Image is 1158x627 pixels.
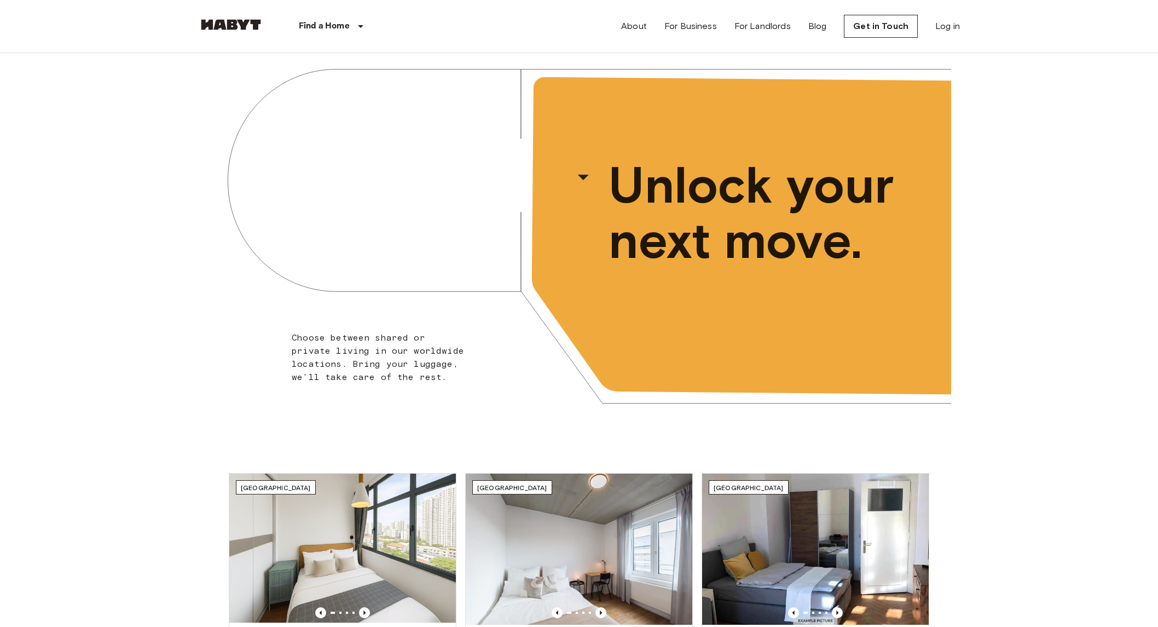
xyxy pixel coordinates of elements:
button: Previous image [832,607,843,618]
img: Marketing picture of unit DE-02-025-001-04HF [702,474,929,625]
button: Previous image [315,607,326,618]
img: Marketing picture of unit DE-04-037-026-03Q [466,474,692,625]
img: Habyt [198,19,264,30]
span: [GEOGRAPHIC_DATA] [477,484,547,492]
button: Previous image [595,607,606,618]
button: Previous image [359,607,370,618]
a: About [621,20,647,33]
button: Previous image [788,607,799,618]
a: Get in Touch [844,15,918,38]
a: For Business [664,20,717,33]
span: [GEOGRAPHIC_DATA] [714,484,784,492]
button: Previous image [552,607,563,618]
a: Log in [935,20,960,33]
span: Choose between shared or private living in our worldwide locations. Bring your luggage, we'll tak... [292,332,464,382]
p: Find a Home [299,20,350,33]
span: Unlock your next move. [609,158,906,268]
a: Blog [808,20,827,33]
img: Marketing picture of unit SG-01-116-001-02 [229,474,456,625]
a: For Landlords [734,20,791,33]
span: [GEOGRAPHIC_DATA] [241,484,311,492]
